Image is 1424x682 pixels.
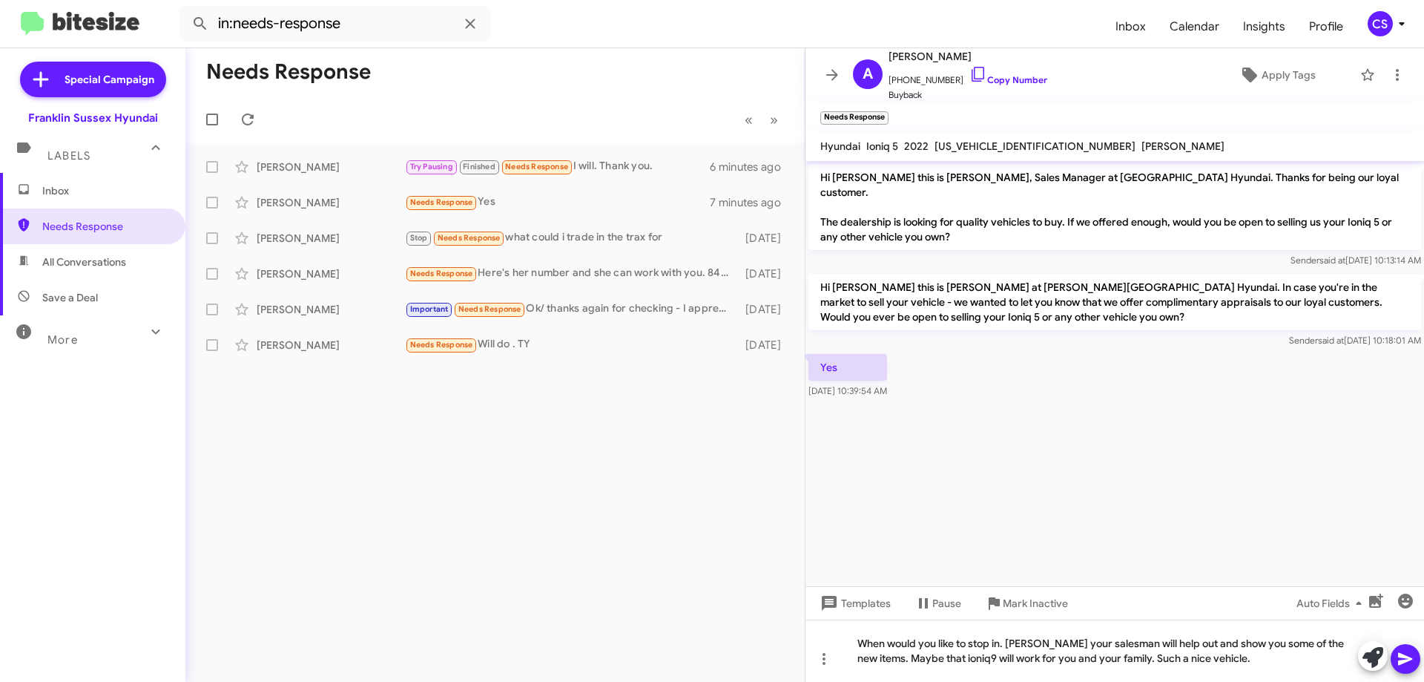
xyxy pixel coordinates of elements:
span: Inbox [42,183,168,198]
span: said at [1319,255,1345,266]
a: Inbox [1104,5,1158,48]
span: [PERSON_NAME] [889,47,1047,65]
div: [PERSON_NAME] [257,338,405,353]
span: Auto Fields [1296,590,1368,617]
span: Mark Inactive [1003,590,1068,617]
span: said at [1318,335,1344,346]
span: Needs Response [410,197,473,207]
div: 7 minutes ago [710,195,793,210]
span: Needs Response [410,269,473,278]
span: Sender [DATE] 10:13:14 AM [1290,255,1421,266]
span: All Conversations [42,255,126,269]
span: Apply Tags [1262,62,1316,88]
a: Insights [1231,5,1297,48]
div: [DATE] [738,231,793,246]
div: [PERSON_NAME] [257,266,405,281]
nav: Page navigation example [736,105,787,135]
span: 2022 [904,140,929,153]
p: Hi [PERSON_NAME] this is [PERSON_NAME] at [PERSON_NAME][GEOGRAPHIC_DATA] Hyundai. In case you're ... [808,274,1421,330]
button: Pause [903,590,973,617]
div: [DATE] [738,266,793,281]
span: Needs Response [438,233,501,243]
span: [DATE] 10:39:54 AM [808,385,887,396]
span: « [745,111,753,129]
div: [PERSON_NAME] [257,231,405,246]
span: [PERSON_NAME] [1141,140,1224,153]
span: Needs Response [505,162,568,171]
div: I will. Thank you. [405,158,710,175]
div: what could i trade in the trax for [405,229,738,246]
span: [US_VEHICLE_IDENTIFICATION_NUMBER] [934,140,1135,153]
div: [DATE] [738,302,793,317]
button: Mark Inactive [973,590,1080,617]
input: Search [179,6,491,42]
button: Next [761,105,787,135]
span: A [863,62,873,86]
span: Buyback [889,88,1047,102]
div: [DATE] [738,338,793,353]
span: Needs Response [410,340,473,350]
span: Sender [DATE] 10:18:01 AM [1289,335,1421,346]
div: Franklin Sussex Hyundai [28,111,158,125]
span: Save a Deal [42,290,98,305]
a: Profile [1297,5,1355,48]
div: [PERSON_NAME] [257,302,405,317]
span: Try Pausing [410,162,453,171]
span: Hyundai [820,140,860,153]
span: Finished [463,162,495,171]
div: Will do . TY [405,336,738,353]
a: Copy Number [969,74,1047,85]
span: Special Campaign [65,72,154,87]
span: Stop [410,233,428,243]
div: Here's her number and she can work with you. 8455379981 [405,265,738,282]
div: 6 minutes ago [710,160,793,174]
span: Ioniq 5 [866,140,898,153]
p: Yes [808,354,887,381]
div: CS [1368,11,1393,36]
a: Calendar [1158,5,1231,48]
button: Auto Fields [1285,590,1379,617]
span: » [770,111,778,129]
span: Important [410,304,449,314]
span: More [47,333,78,347]
button: CS [1355,11,1408,36]
button: Templates [805,590,903,617]
span: Templates [817,590,891,617]
button: Previous [736,105,762,135]
span: Needs Response [42,219,168,234]
div: Yes [405,194,710,211]
span: Labels [47,149,90,163]
span: [PHONE_NUMBER] [889,65,1047,88]
h1: Needs Response [206,60,371,84]
div: Ok/ thanks again for checking - I appreciate your time. This is probably not the right one for us... [405,301,738,318]
a: Special Campaign [20,62,166,97]
div: When would you like to stop in. [PERSON_NAME] your salesman will help out and show you some of th... [805,620,1424,682]
span: Needs Response [458,304,521,314]
small: Needs Response [820,111,889,125]
p: Hi [PERSON_NAME] this is [PERSON_NAME], Sales Manager at [GEOGRAPHIC_DATA] Hyundai. Thanks for be... [808,164,1421,250]
div: [PERSON_NAME] [257,195,405,210]
span: Pause [932,590,961,617]
div: [PERSON_NAME] [257,160,405,174]
button: Apply Tags [1201,62,1353,88]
